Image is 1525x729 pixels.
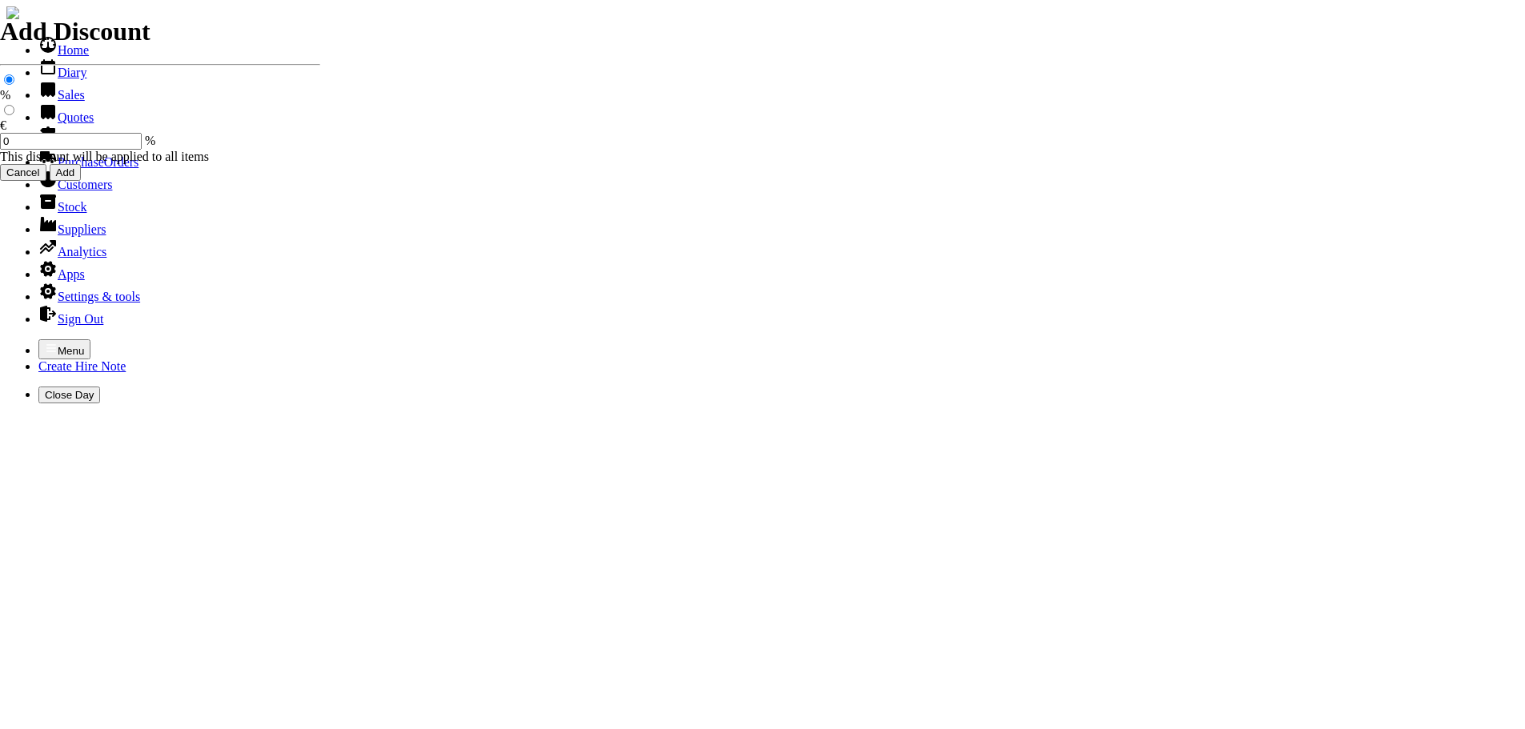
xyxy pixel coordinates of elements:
a: Create Hire Note [38,359,126,373]
a: Apps [38,267,85,281]
a: Customers [38,178,112,191]
li: Stock [38,192,1519,214]
a: Settings & tools [38,290,140,303]
a: Sign Out [38,312,103,326]
a: Analytics [38,245,106,258]
button: Close Day [38,387,100,403]
span: % [145,134,155,147]
button: Menu [38,339,90,359]
a: Suppliers [38,222,106,236]
a: Stock [38,200,86,214]
li: Sales [38,80,1519,102]
li: Suppliers [38,214,1519,237]
input: Add [50,164,82,181]
li: Hire Notes [38,125,1519,147]
input: € [4,105,14,115]
input: % [4,74,14,85]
